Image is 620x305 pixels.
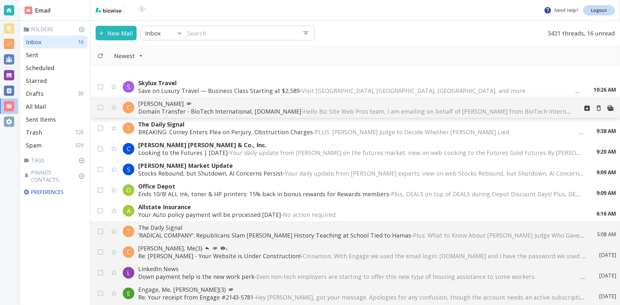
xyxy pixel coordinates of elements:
p: C [127,104,130,111]
div: Spam329 [23,139,88,152]
p: The Daily Signal [138,224,584,231]
p: E [127,290,130,297]
div: Sent Items [23,113,88,126]
p: [PERSON_NAME] [138,100,573,107]
img: BioTech International [127,5,157,15]
img: DashboardSidebarEmail.svg [25,6,32,14]
div: Trash726 [23,126,88,139]
div: Sent [23,48,88,61]
p: S [127,83,130,91]
p: Scheduled [26,64,54,72]
p: Sent Items [26,116,56,123]
p: The Daily Signal [138,120,584,128]
button: Move to Trash [593,102,604,114]
p: T [127,124,130,132]
p: O [126,186,131,194]
div: Drafts30 [23,87,88,100]
p: Re: Your receipt from Engage #2143-5781 - [138,293,586,301]
p: [DATE] [599,293,616,300]
p: Stocks Rebound, but Shutdown, AI Concerns Persist - [138,169,584,177]
p: T [127,228,130,235]
img: bizwise [96,7,121,13]
h2: Email [25,6,51,15]
p: 4 [225,248,227,251]
p: 9:09 AM [596,189,616,197]
p: C [127,145,130,153]
p: [PERSON_NAME], Me (3) [138,244,586,252]
input: Search [186,26,297,40]
p: Allstate Insurance [138,203,584,211]
p: [DATE] [599,272,616,279]
p: 10:26 AM [594,86,616,93]
p: 16 [78,38,86,46]
p: Your Auto policy payment will be processed [DATE] - [138,211,584,219]
p: [DATE] [599,251,616,259]
p: Inbox [26,38,42,46]
p: ‘RADICAL COMPANY’: Republicans Slam [PERSON_NAME] History Teaching at School Tied to Hamas - [138,231,584,239]
p: Preferences [23,188,86,196]
p: [PERSON_NAME] Market Update [138,162,584,169]
p: 329 [75,142,86,149]
p: Need Help? [544,6,578,14]
span: Even non-tech employers are starting to offer this new type of housing assistance to some workers... [256,273,618,280]
button: Refresh [95,50,106,62]
p: Office Depot [138,182,584,190]
button: Mark as Unread [604,102,616,114]
button: Filter [108,49,149,63]
p: Looking to the Futures | [DATE] - [138,149,584,157]
p: 9:38 AM [596,127,616,135]
p: 30 [78,90,86,97]
p: Save on Luxury Travel — Business Class Starting at $2,589 - [138,87,581,95]
p: Drafts [26,90,44,97]
p: Re: [PERSON_NAME] - Your Website is Under Construction! - [138,252,586,260]
p: 3431 threads, 16 unread [544,26,615,40]
div: Starred [23,74,88,87]
p: 726 [75,129,86,136]
p: Logout [591,8,607,13]
p: Sent [26,51,38,59]
div: Preferences [22,186,88,198]
p: Skylux Travel [138,79,581,87]
p: [PERSON_NAME] [PERSON_NAME] & Co., Inc. [138,141,584,149]
p: Engage, Me, [PERSON_NAME] (3) [138,286,586,293]
p: L [127,269,130,277]
p: Domain Transfer - BioTech International, [DOMAIN_NAME] - [138,107,573,115]
div: Scheduled [23,61,88,74]
div: All Mail [23,100,88,113]
p: 9:20 AM [596,148,616,155]
span: No action required. ‌ ‌ ‌ ‌ ‌ ‌ ‌ ‌ ‌ ‌ ‌ ‌ ‌ ‌ ‌ ‌ ‌ ‌ ‌ ‌ ‌ ‌ ‌ ‌ ‌ ‌ ‌ ‌ ‌ ‌ ‌ ‌ ‌ ‌ ‌ ‌ ‌ ‌ ‌... [283,211,484,219]
p: Inbox [145,29,160,37]
button: New Mail [96,26,137,40]
p: LinkedIn News [138,265,586,273]
p: C [127,248,130,256]
p: 5:08 AM [597,231,616,238]
button: Archive [581,102,593,114]
p: Starred [26,77,47,85]
p: A [127,207,130,215]
p: BREAKING: Comey Enters Plea on Perjury, Obstruction Charges - [138,128,584,136]
p: Folders [23,26,88,33]
p: Spam [26,141,42,149]
div: Inbox16 [23,36,88,48]
p: S [127,166,130,173]
p: Pinned Contacts [23,169,88,183]
p: Tags [23,157,88,164]
p: 6:16 AM [596,210,616,217]
a: Logout [583,5,615,15]
p: 9:09 AM [596,169,616,176]
p: Ends 10/8! ALL ink, toner & HP printers: 15% back in bonus rewards for Rewards members - [138,190,584,198]
p: Down payment help is the new work perk - [138,273,586,280]
button: 4 [218,244,230,252]
p: All Mail [26,103,46,110]
p: Trash [26,128,42,136]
